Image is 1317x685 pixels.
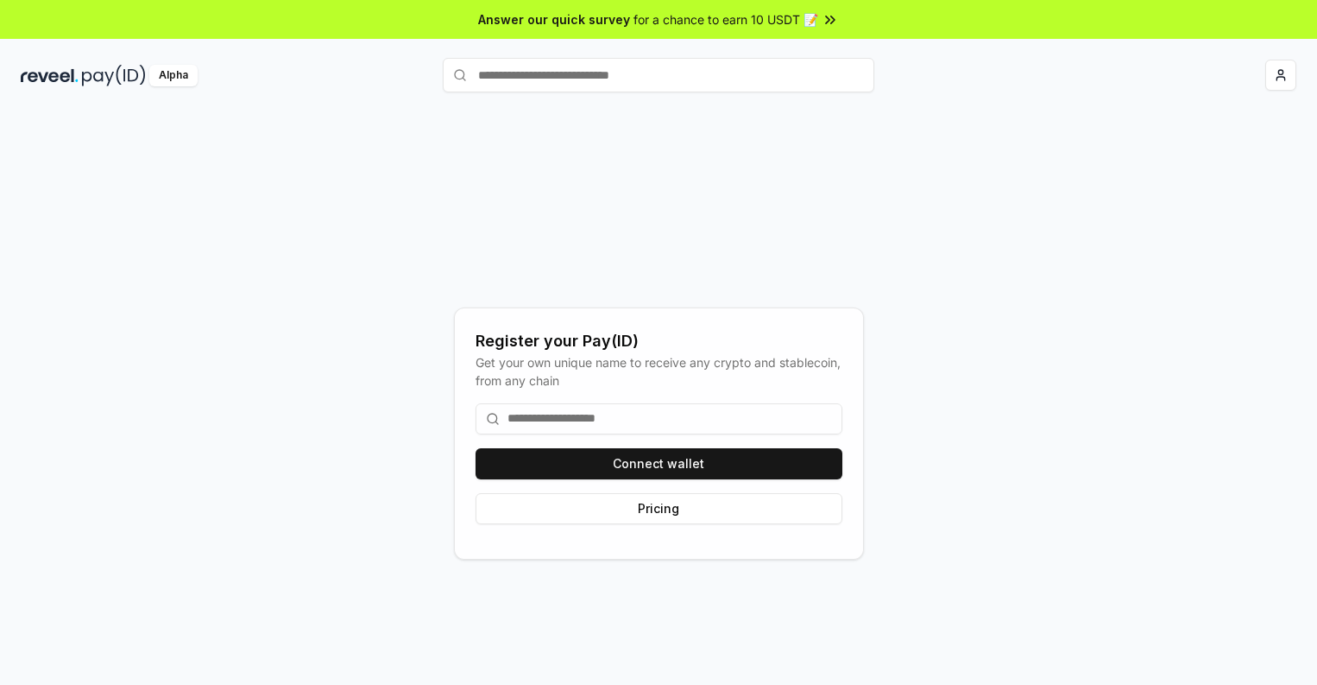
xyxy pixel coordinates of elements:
button: Connect wallet [476,448,842,479]
button: Pricing [476,493,842,524]
span: for a chance to earn 10 USDT 📝 [633,10,818,29]
span: Answer our quick survey [478,10,630,29]
div: Get your own unique name to receive any crypto and stablecoin, from any chain [476,353,842,390]
img: reveel_dark [21,65,79,86]
div: Register your Pay(ID) [476,329,842,353]
div: Alpha [149,65,198,86]
img: pay_id [82,65,146,86]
